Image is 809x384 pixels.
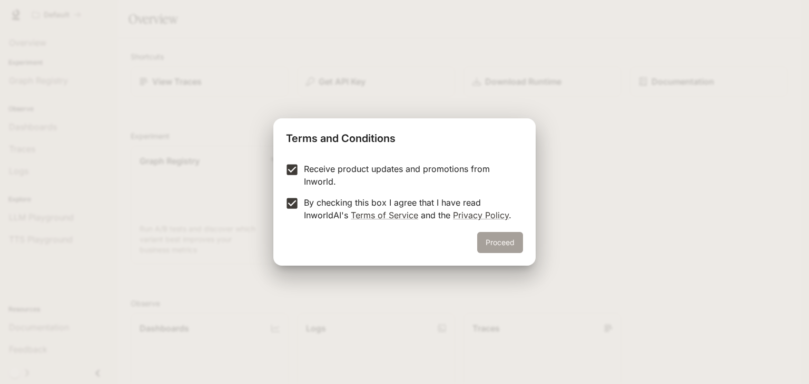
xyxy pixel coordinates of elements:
[273,118,536,154] h2: Terms and Conditions
[477,232,523,253] button: Proceed
[304,163,515,188] p: Receive product updates and promotions from Inworld.
[351,210,418,220] a: Terms of Service
[304,196,515,221] p: By checking this box I agree that I have read InworldAI's and the .
[453,210,509,220] a: Privacy Policy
